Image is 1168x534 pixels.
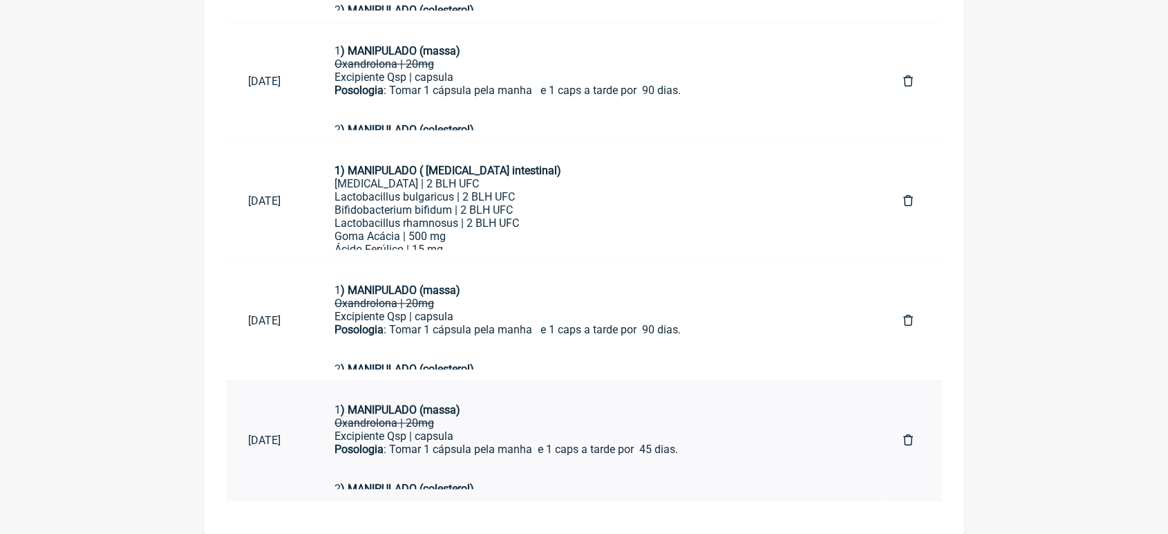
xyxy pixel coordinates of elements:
[341,123,474,136] strong: ) MANIPULADO (colesterol)
[312,273,881,369] a: 1) MANIPULADO (massa)Oxandrolona | 20mgExcipiente Qsp | capsulaPosologia: Tomar 1 cápsula pela ma...
[335,44,859,57] div: 1
[341,482,474,495] strong: ) MANIPULADO (colesterol)
[335,84,384,97] strong: Posologia
[335,57,434,71] del: Oxandrolona | 20mg
[312,153,881,250] a: 1) MANIPULADO ( [MEDICAL_DATA] intestinal)[MEDICAL_DATA] | 2 BLH UFCLactobacillus bulgaricus | 2 ...
[335,84,859,110] div: : Tomar 1 cápsula pela manha e 1 caps a tarde por 90 dias.
[312,392,881,489] a: 1) MANIPULADO (massa)Oxandrolona | 20mgExcipiente Qsp | capsulaPosologia: Tomar 1 cápsula pela ma...
[335,190,859,203] div: Lactobacillus bulgaricus | 2 BLH UFC
[226,183,312,219] a: [DATE]
[335,443,859,469] div: : Tomar 1 cápsula pela manha e 1 caps a tarde por 45 dias.
[335,164,561,177] strong: 1) MANIPULADO ( [MEDICAL_DATA] intestinal)
[341,362,474,376] strong: ) MANIPULADO (colesterol)
[335,482,859,495] div: 2
[341,44,460,57] strong: ) MANIPULADO (massa)
[341,3,474,17] strong: ) MANIPULADO (colesterol)
[335,403,859,416] div: 1
[335,123,859,136] div: 2
[341,284,460,297] strong: ) MANIPULADO (massa)
[312,33,881,130] a: 1) MANIPULADO (massa)Oxandrolona | 20mgExcipiente Qsp | capsulaPosologia: Tomar 1 cápsula pela ma...
[335,3,859,17] div: 2
[335,310,859,323] div: Excipiente Qsp | capsula
[335,416,434,430] del: Oxandrolona | 20mg
[226,303,312,338] a: [DATE]
[335,323,384,336] strong: Posologia
[335,203,859,217] div: Bifidobacterium bifidum | 2 BLH UFC
[335,323,859,349] div: : Tomar 1 cápsula pela manha e 1 caps a tarde por 90 dias.
[335,284,859,297] div: 1
[335,71,859,84] div: Excipiente Qsp | capsula
[226,423,312,458] a: [DATE]
[335,430,859,443] div: Excipiente Qsp | capsula
[335,443,384,456] strong: Posologia
[335,243,859,256] div: Ácido Ferúlico | 15 mg
[335,217,859,230] div: Lactobacillus rhamnosus | 2 BLH UFC
[226,64,312,99] a: [DATE]
[335,177,859,190] div: [MEDICAL_DATA] | 2 BLH UFC
[335,230,859,243] div: Goma Acácia | 500 mg
[335,362,859,376] div: 2
[341,403,460,416] strong: ) MANIPULADO (massa)
[335,297,434,310] del: Oxandrolona | 20mg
